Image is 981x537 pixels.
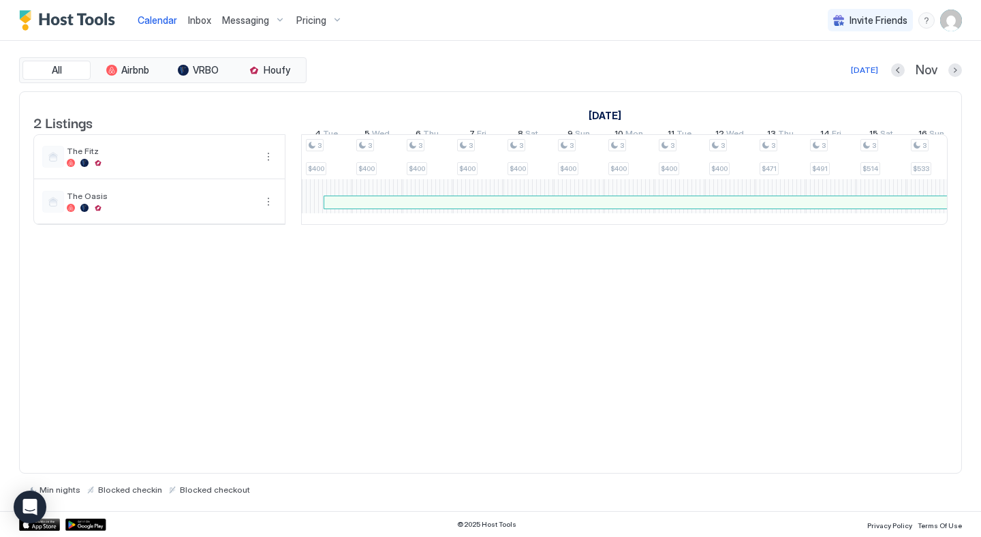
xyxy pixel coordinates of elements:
[862,164,878,173] span: $514
[585,106,625,125] a: November 4, 2025
[668,128,674,142] span: 11
[260,194,277,210] div: menu
[308,164,324,173] span: $400
[364,128,370,142] span: 5
[560,164,576,173] span: $400
[372,128,390,142] span: Wed
[918,521,962,530] span: Terms Of Use
[222,14,269,27] span: Messaging
[138,13,177,27] a: Calendar
[418,141,422,150] span: 3
[664,125,695,145] a: November 11, 2025
[33,112,93,132] span: 2 Listings
[820,128,830,142] span: 14
[575,128,590,142] span: Sun
[93,61,161,80] button: Airbnb
[762,164,777,173] span: $471
[311,125,341,145] a: November 4, 2025
[466,125,490,145] a: November 7, 2025
[610,164,627,173] span: $400
[188,13,211,27] a: Inbox
[564,125,593,145] a: November 9, 2025
[832,128,841,142] span: Fri
[721,141,725,150] span: 3
[412,125,442,145] a: November 6, 2025
[676,128,691,142] span: Tue
[40,485,80,495] span: Min nights
[138,14,177,26] span: Calendar
[948,63,962,77] button: Next month
[867,521,912,530] span: Privacy Policy
[891,63,905,77] button: Previous month
[235,61,303,80] button: Houfy
[121,64,149,76] span: Airbnb
[767,128,776,142] span: 13
[358,164,375,173] span: $400
[525,128,538,142] span: Sat
[822,141,826,150] span: 3
[67,191,255,201] span: The Oasis
[519,141,523,150] span: 3
[514,125,542,145] a: November 8, 2025
[812,164,828,173] span: $491
[315,128,321,142] span: 4
[620,141,624,150] span: 3
[866,125,897,145] a: November 15, 2025
[323,128,338,142] span: Tue
[611,125,647,145] a: November 10, 2025
[19,57,307,83] div: tab-group
[260,149,277,165] div: menu
[918,128,927,142] span: 16
[778,128,794,142] span: Thu
[469,141,473,150] span: 3
[851,64,878,76] div: [DATE]
[726,128,744,142] span: Wed
[52,64,62,76] span: All
[940,10,962,31] div: User profile
[661,164,677,173] span: $400
[260,149,277,165] button: More options
[459,164,476,173] span: $400
[872,141,876,150] span: 3
[764,125,797,145] a: November 13, 2025
[457,520,516,529] span: © 2025 Host Tools
[614,128,623,142] span: 10
[361,125,393,145] a: November 5, 2025
[423,128,439,142] span: Thu
[570,141,574,150] span: 3
[19,10,121,31] a: Host Tools Logo
[409,164,425,173] span: $400
[260,194,277,210] button: More options
[916,63,937,78] span: Nov
[164,61,232,80] button: VRBO
[880,128,893,142] span: Sat
[715,128,724,142] span: 12
[368,141,372,150] span: 3
[929,128,944,142] span: Sun
[510,164,526,173] span: $400
[67,146,255,156] span: The Fitz
[477,128,486,142] span: Fri
[711,164,728,173] span: $400
[98,485,162,495] span: Blocked checkin
[922,141,926,150] span: 3
[567,128,573,142] span: 9
[193,64,219,76] span: VRBO
[518,128,523,142] span: 8
[915,125,948,145] a: November 16, 2025
[180,485,250,495] span: Blocked checkout
[65,519,106,531] a: Google Play Store
[817,125,845,145] a: November 14, 2025
[296,14,326,27] span: Pricing
[849,62,880,78] button: [DATE]
[869,128,878,142] span: 15
[469,128,475,142] span: 7
[712,125,747,145] a: November 12, 2025
[19,519,60,531] a: App Store
[918,12,935,29] div: menu
[188,14,211,26] span: Inbox
[264,64,290,76] span: Houfy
